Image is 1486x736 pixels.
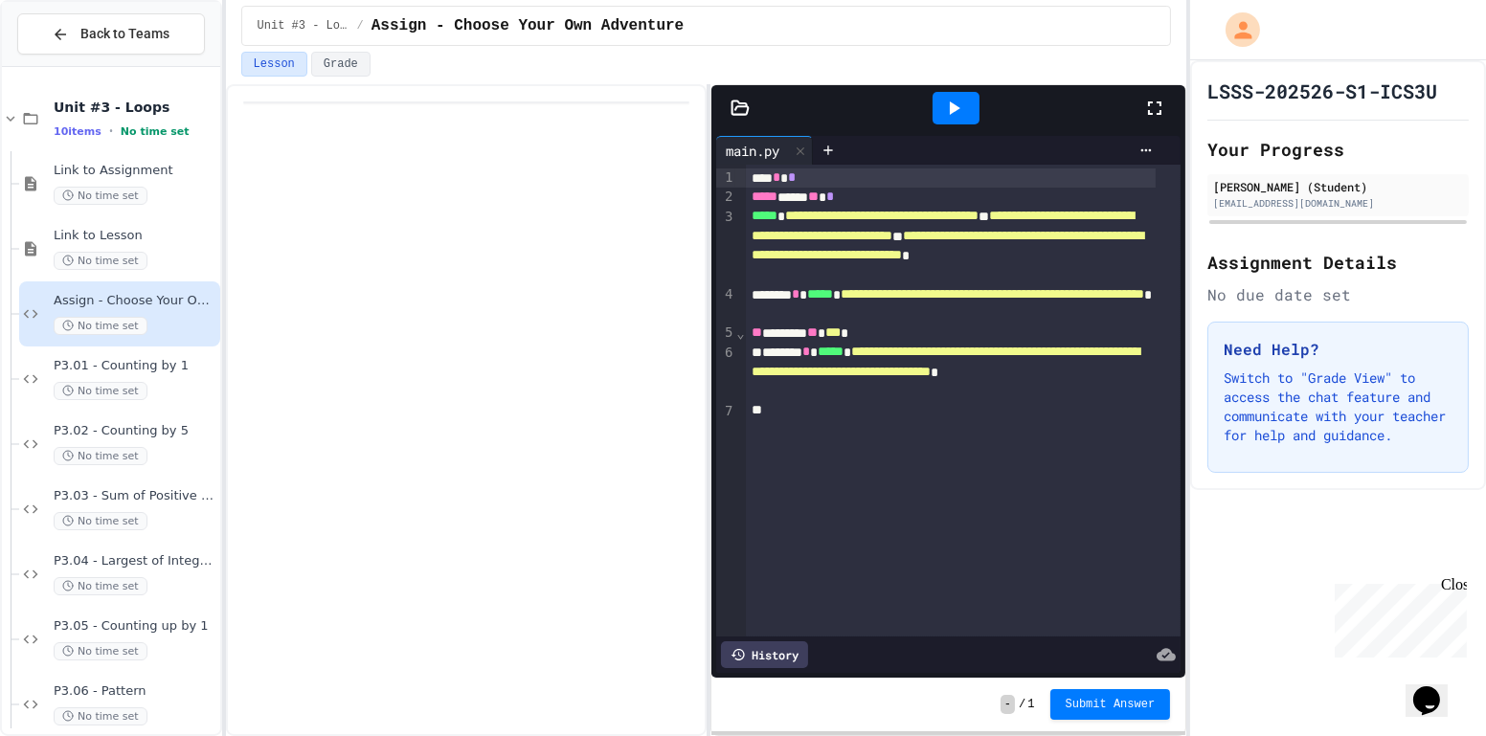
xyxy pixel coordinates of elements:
[371,14,684,37] span: Assign - Choose Your Own Adventure
[121,125,190,138] span: No time set
[54,358,216,374] span: P3.01 - Counting by 1
[54,382,147,400] span: No time set
[1207,283,1469,306] div: No due date set
[54,163,216,179] span: Link to Assignment
[54,512,147,530] span: No time set
[716,402,735,421] div: 7
[1207,136,1469,163] h2: Your Progress
[54,423,216,439] span: P3.02 - Counting by 5
[258,18,349,33] span: Unit #3 - Loops
[1050,689,1171,720] button: Submit Answer
[1066,697,1156,712] span: Submit Answer
[721,641,808,668] div: History
[54,99,216,116] span: Unit #3 - Loops
[1224,338,1452,361] h3: Need Help?
[109,123,113,139] span: •
[1027,697,1034,712] span: 1
[17,13,205,55] button: Back to Teams
[1224,368,1452,445] p: Switch to "Grade View" to access the chat feature and communicate with your teacher for help and ...
[8,8,132,122] div: Chat with us now!Close
[54,252,147,270] span: No time set
[54,293,216,309] span: Assign - Choose Your Own Adventure
[735,325,745,341] span: Fold line
[1406,659,1467,717] iframe: chat widget
[1019,697,1025,712] span: /
[241,52,307,77] button: Lesson
[54,228,216,244] span: Link to Lesson
[54,447,147,465] span: No time set
[1001,695,1015,714] span: -
[54,553,216,569] span: P3.04 - Largest of Integers
[357,18,364,33] span: /
[716,168,735,188] div: 1
[1213,196,1463,211] div: [EMAIL_ADDRESS][DOMAIN_NAME]
[80,24,169,44] span: Back to Teams
[54,577,147,595] span: No time set
[54,683,216,700] span: P3.06 - Pattern
[716,285,735,324] div: 4
[1213,178,1463,195] div: [PERSON_NAME] (Student)
[716,344,735,402] div: 6
[54,488,216,504] span: P3.03 - Sum of Positive Integers
[716,323,735,343] div: 5
[1207,78,1437,104] h1: LSSS-202526-S1-ICS3U
[716,141,789,161] div: main.py
[311,52,371,77] button: Grade
[1207,249,1469,276] h2: Assignment Details
[1205,8,1265,52] div: My Account
[54,317,147,335] span: No time set
[716,188,735,207] div: 2
[54,618,216,635] span: P3.05 - Counting up by 1
[54,642,147,660] span: No time set
[54,187,147,205] span: No time set
[716,136,813,165] div: main.py
[1327,576,1467,658] iframe: chat widget
[54,707,147,725] span: No time set
[54,125,101,138] span: 10 items
[716,208,735,285] div: 3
